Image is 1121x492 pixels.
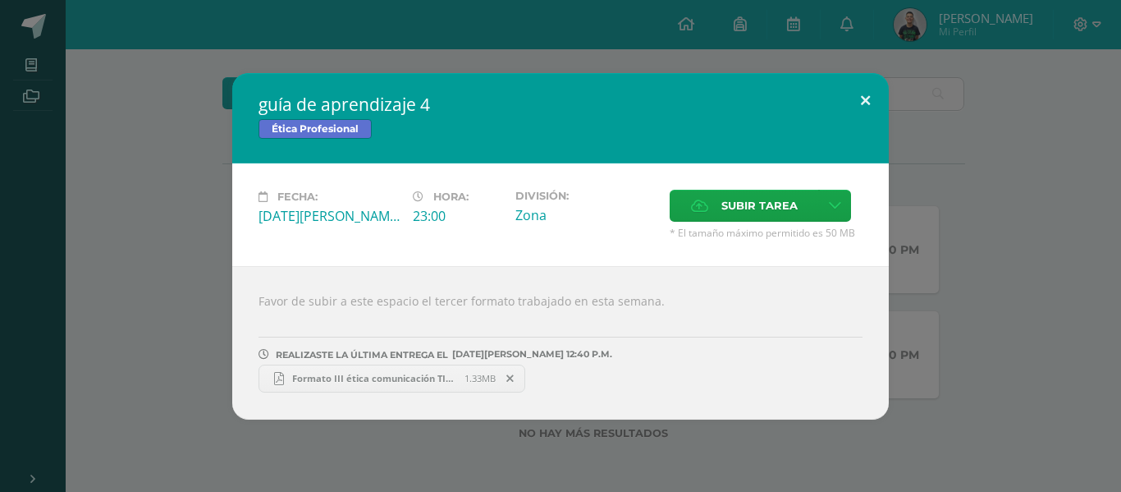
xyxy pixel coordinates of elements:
div: [DATE][PERSON_NAME] [259,207,400,225]
h2: guía de aprendizaje 4 [259,93,862,116]
span: REALIZASTE LA ÚLTIMA ENTREGA EL [276,349,448,361]
span: Subir tarea [721,191,798,221]
div: Zona [515,206,657,224]
span: Remover entrega [496,370,524,388]
button: Close (Esc) [842,73,889,129]
label: División: [515,190,657,202]
span: Ética Profesional [259,119,372,139]
div: 23:00 [413,207,502,225]
div: Favor de subir a este espacio el tercer formato trabajado en esta semana. [232,266,889,420]
span: [DATE][PERSON_NAME] 12:40 P.M. [448,354,612,355]
span: * El tamaño máximo permitido es 50 MB [670,226,862,240]
span: Fecha: [277,191,318,203]
span: Formato III ética comunicación TICs - [PERSON_NAME] VB 18 .pdf [284,372,464,384]
span: 1.33MB [464,372,496,384]
span: Hora: [433,191,469,203]
a: Formato III ética comunicación TICs - [PERSON_NAME] VB 18 .pdf 1.33MB [259,365,525,393]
